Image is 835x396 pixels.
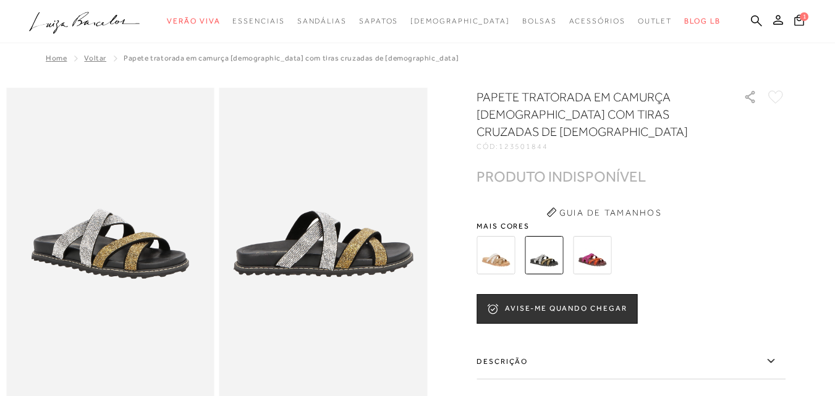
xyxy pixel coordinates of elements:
a: categoryNavScreenReaderText [522,10,557,33]
a: categoryNavScreenReaderText [569,10,625,33]
img: PAPETE TRATORADA EM COURO VINHO COM TIRAS CRUZADAS DE CRISTAIS [573,236,611,274]
img: PAPETE TRATORADA EM CAMURÇA BEGE ARGILA COM TIRAS CRUZADAS DE CRISTAIS [477,236,515,274]
span: Sapatos [359,17,398,25]
a: categoryNavScreenReaderText [638,10,672,33]
button: AVISE-ME QUANDO CHEGAR [477,294,637,324]
h1: PAPETE TRATORADA EM CAMURÇA [DEMOGRAPHIC_DATA] COM TIRAS CRUZADAS DE [DEMOGRAPHIC_DATA] [477,88,708,140]
a: categoryNavScreenReaderText [167,10,220,33]
a: categoryNavScreenReaderText [359,10,398,33]
span: Sandálias [297,17,347,25]
span: PAPETE TRATORADA EM CAMURÇA [DEMOGRAPHIC_DATA] COM TIRAS CRUZADAS DE [DEMOGRAPHIC_DATA] [124,54,459,62]
div: CÓD: [477,143,724,150]
label: Descrição [477,343,786,379]
img: PAPETE TRATORADA EM CAMURÇA PRETA COM TIRAS CRUZADAS DE CRISTAIS [525,236,563,274]
div: PRODUTO INDISPONÍVEL [477,170,646,183]
span: Outlet [638,17,672,25]
a: categoryNavScreenReaderText [232,10,284,33]
span: Essenciais [232,17,284,25]
span: Acessórios [569,17,625,25]
a: Voltar [84,54,106,62]
span: Verão Viva [167,17,220,25]
span: Bolsas [522,17,557,25]
button: 1 [790,14,808,30]
span: [DEMOGRAPHIC_DATA] [410,17,510,25]
span: 1 [800,12,808,21]
span: BLOG LB [684,17,720,25]
button: Guia de Tamanhos [542,203,666,222]
a: noSubCategoriesText [410,10,510,33]
a: Home [46,54,67,62]
span: 123501844 [499,142,548,151]
a: categoryNavScreenReaderText [297,10,347,33]
a: BLOG LB [684,10,720,33]
span: Mais cores [477,222,786,230]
